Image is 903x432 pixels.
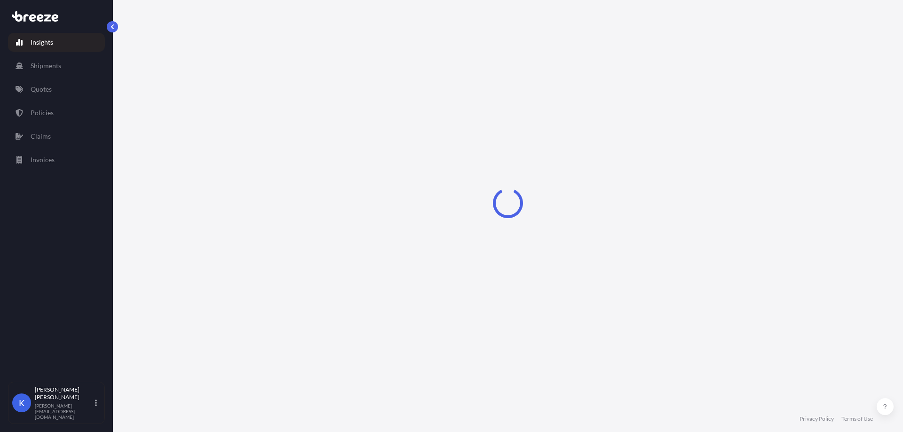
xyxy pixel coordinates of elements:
a: Shipments [8,56,105,75]
a: Privacy Policy [800,415,834,423]
p: Quotes [31,85,52,94]
a: Policies [8,103,105,122]
p: Policies [31,108,54,118]
a: Claims [8,127,105,146]
a: Terms of Use [841,415,873,423]
a: Invoices [8,150,105,169]
p: [PERSON_NAME][EMAIL_ADDRESS][DOMAIN_NAME] [35,403,93,420]
p: Invoices [31,155,55,165]
p: Claims [31,132,51,141]
a: Quotes [8,80,105,99]
p: Insights [31,38,53,47]
p: [PERSON_NAME] [PERSON_NAME] [35,386,93,401]
span: K [19,398,24,408]
p: Shipments [31,61,61,71]
a: Insights [8,33,105,52]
